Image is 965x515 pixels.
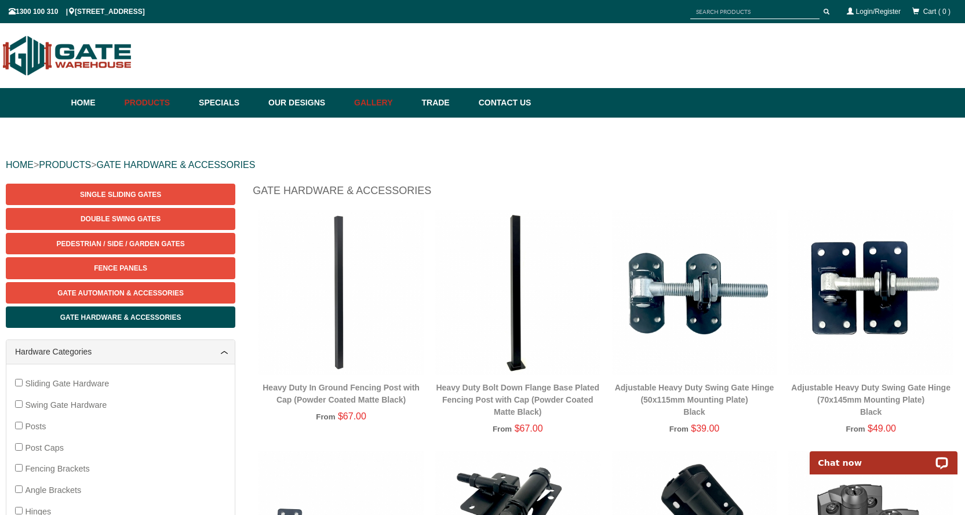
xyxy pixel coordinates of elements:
[515,423,543,433] span: $67.00
[96,160,255,170] a: GATE HARDWARE & ACCESSORIES
[81,215,161,223] span: Double Swing Gates
[25,464,89,473] span: Fencing Brackets
[60,313,181,322] span: Gate Hardware & Accessories
[6,257,235,279] a: Fence Panels
[71,88,119,118] a: Home
[119,88,194,118] a: Products
[338,411,366,421] span: $67.00
[25,379,109,388] span: Sliding Gate Hardware
[788,210,953,375] img: Adjustable Heavy Duty Swing Gate Hinge (70x145mm Mounting Plate) - Black - Gate Warehouse
[802,438,965,474] iframe: LiveChat chat widget
[846,425,865,433] span: From
[473,88,531,118] a: Contact Us
[57,289,184,297] span: Gate Automation & Accessories
[25,443,63,452] span: Post Caps
[6,306,235,328] a: Gate Hardware & Accessories
[868,423,896,433] span: $49.00
[436,383,599,417] a: Heavy Duty Bolt Down Flange Base Plated Fencing Post with Cap (Powder Coated Matte Black)
[6,160,34,170] a: HOME
[791,383,951,417] a: Adjustable Heavy Duty Swing Gate Hinge (70x145mm Mounting Plate)Black
[193,88,263,118] a: Specials
[263,383,420,404] a: Heavy Duty In Ground Fencing Post with Cap (Powder Coated Matte Black)
[493,425,512,433] span: From
[690,5,820,19] input: SEARCH PRODUCTS
[94,264,147,272] span: Fence Panels
[6,147,959,184] div: > >
[6,184,235,205] a: Single Sliding Gates
[615,383,774,417] a: Adjustable Heavy Duty Swing Gate Hinge (50x115mm Mounting Plate)Black
[416,88,472,118] a: Trade
[25,400,107,410] span: Swing Gate Hardware
[25,422,46,431] span: Posts
[9,8,145,16] span: 1300 100 310 | [STREET_ADDRESS]
[258,210,424,375] img: Heavy Duty In Ground Fencing Post with Cap (Powder Coated Matte Black) - Gate Warehouse
[316,412,335,421] span: From
[263,88,348,118] a: Our Designs
[856,8,901,16] a: Login/Register
[435,210,600,375] img: Heavy Duty Bolt Down Flange Base Plated Fencing Post with Cap (Powder Coated Matte Black) - Gate ...
[691,423,719,433] span: $39.00
[923,8,951,16] span: Cart ( 0 )
[15,346,226,358] a: Hardware Categories
[348,88,416,118] a: Gallery
[39,160,91,170] a: PRODUCTS
[6,208,235,229] a: Double Swing Gates
[253,184,959,204] h1: Gate Hardware & Accessories
[669,425,689,433] span: From
[57,240,185,248] span: Pedestrian / Side / Garden Gates
[6,282,235,304] a: Gate Automation & Accessories
[6,233,235,254] a: Pedestrian / Side / Garden Gates
[25,485,81,495] span: Angle Brackets
[80,191,161,199] span: Single Sliding Gates
[612,210,777,375] img: Adjustable Heavy Duty Swing Gate Hinge (50x115mm Mounting Plate) - Black - Gate Warehouse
